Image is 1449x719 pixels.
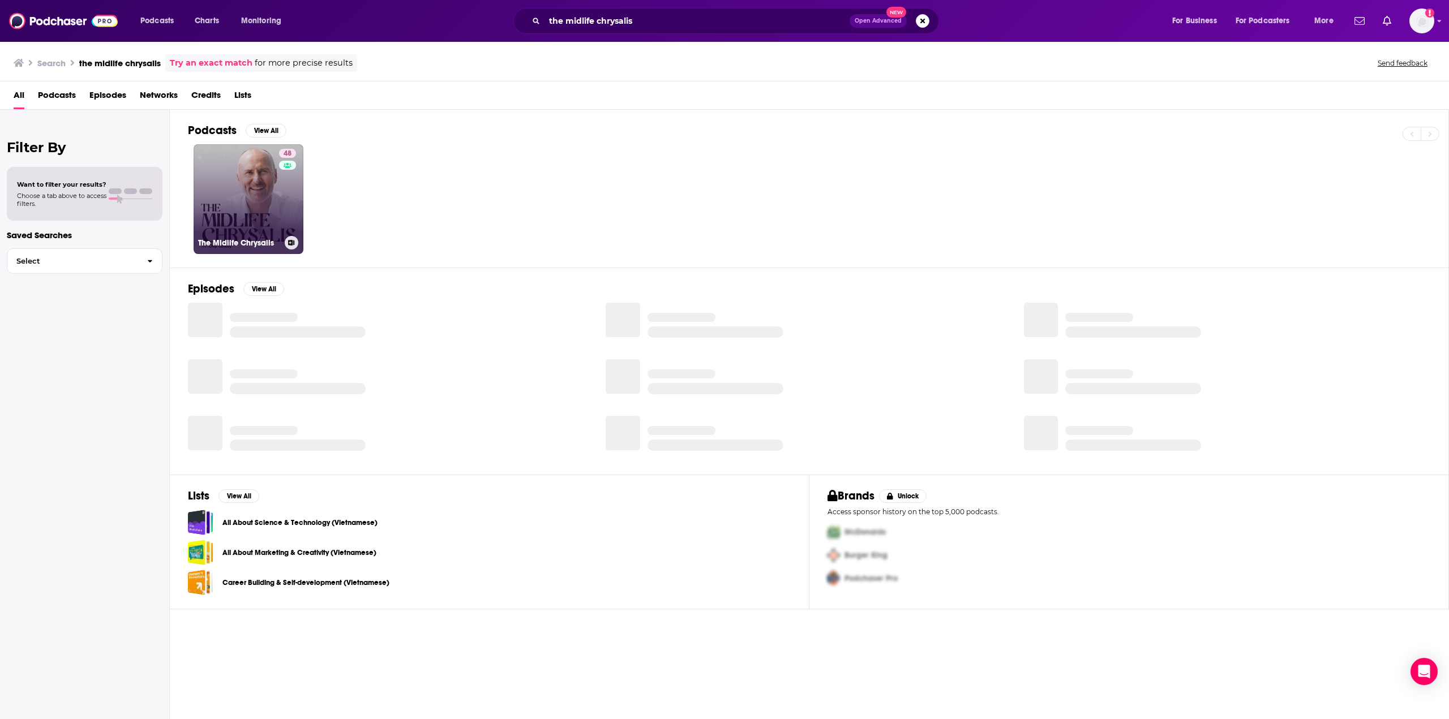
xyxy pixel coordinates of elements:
[1378,11,1396,31] a: Show notifications dropdown
[1409,8,1434,33] img: User Profile
[886,7,907,18] span: New
[1409,8,1434,33] button: Show profile menu
[1374,58,1431,68] button: Send feedback
[188,282,234,296] h2: Episodes
[828,489,874,503] h2: Brands
[191,86,221,109] a: Credits
[14,86,24,109] a: All
[140,86,178,109] a: Networks
[255,57,353,70] span: for more precise results
[222,576,389,589] a: Career Building & Self-development (Vietnamese)
[1172,13,1217,29] span: For Business
[243,282,284,296] button: View All
[855,18,902,24] span: Open Advanced
[38,86,76,109] a: Podcasts
[17,192,106,208] span: Choose a tab above to access filters.
[79,58,161,68] h3: the midlife chrysalis
[7,230,162,240] p: Saved Searches
[7,139,162,156] h2: Filter By
[188,123,286,137] a: PodcastsView All
[218,489,259,503] button: View All
[1411,658,1438,685] div: Open Intercom Messenger
[9,10,118,32] img: Podchaser - Follow, Share and Rate Podcasts
[7,248,162,274] button: Select
[823,567,844,590] img: Third Pro Logo
[188,123,237,137] h2: Podcasts
[188,282,284,296] a: EpisodesView All
[188,489,259,503] a: ListsView All
[524,8,950,34] div: Search podcasts, credits, & more...
[222,546,376,559] a: All About Marketing & Creativity (Vietnamese)
[1409,8,1434,33] span: Logged in as Ashley_Beenen
[1164,12,1231,30] button: open menu
[545,12,850,30] input: Search podcasts, credits, & more...
[195,13,219,29] span: Charts
[1228,12,1306,30] button: open menu
[170,57,252,70] a: Try an exact match
[1425,8,1434,18] svg: Add a profile image
[233,12,296,30] button: open menu
[188,540,213,565] a: All About Marketing & Creativity (Vietnamese)
[132,12,188,30] button: open menu
[1350,11,1369,31] a: Show notifications dropdown
[1314,13,1334,29] span: More
[188,510,213,535] a: All About Science & Technology (Vietnamese)
[844,574,898,583] span: Podchaser Pro
[198,238,280,248] h3: The Midlife Chrysalis
[879,489,927,503] button: Unlock
[823,544,844,567] img: Second Pro Logo
[246,124,286,137] button: View All
[140,13,174,29] span: Podcasts
[279,149,296,158] a: 48
[823,520,844,544] img: First Pro Logo
[241,13,281,29] span: Monitoring
[37,58,66,68] h3: Search
[194,144,303,254] a: 48The Midlife Chrysalis
[844,527,886,537] span: McDonalds
[187,12,226,30] a: Charts
[844,550,888,560] span: Burger King
[234,86,251,109] a: Lists
[188,570,213,595] a: Career Building & Self-development (Vietnamese)
[89,86,126,109] a: Episodes
[1306,12,1348,30] button: open menu
[1236,13,1290,29] span: For Podcasters
[828,507,1430,516] p: Access sponsor history on the top 5,000 podcasts.
[850,14,907,28] button: Open AdvancedNew
[7,257,138,265] span: Select
[188,489,209,503] h2: Lists
[17,180,106,188] span: Want to filter your results?
[222,516,378,529] a: All About Science & Technology (Vietnamese)
[284,148,291,160] span: 48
